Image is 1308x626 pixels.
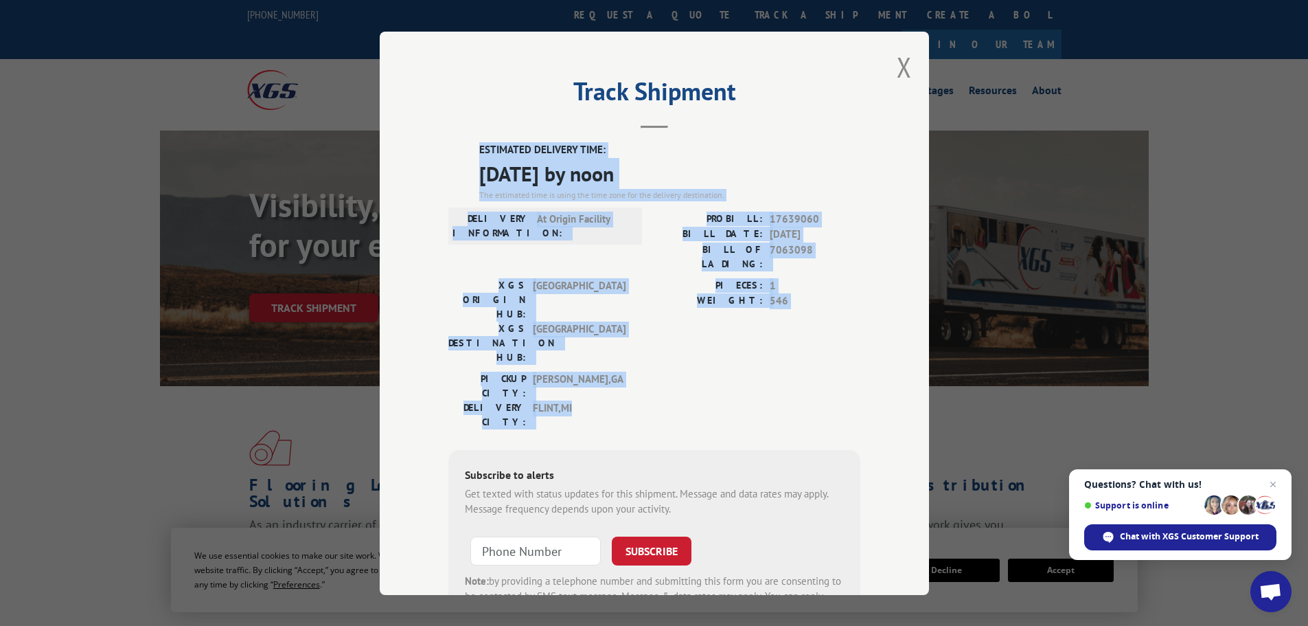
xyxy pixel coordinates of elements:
div: Subscribe to alerts [465,466,844,486]
label: WEIGHT: [654,293,763,309]
label: BILL DATE: [654,227,763,243]
label: PICKUP CITY: [448,371,526,400]
span: 7063098 [770,242,860,271]
span: At Origin Facility [537,211,630,240]
span: 17639060 [770,211,860,227]
button: SUBSCRIBE [612,536,691,565]
span: Close chat [1265,476,1281,493]
div: Open chat [1250,571,1292,612]
div: Get texted with status updates for this shipment. Message and data rates may apply. Message frequ... [465,486,844,517]
span: FLINT , MI [533,400,626,429]
label: XGS ORIGIN HUB: [448,278,526,321]
span: [DATE] by noon [479,157,860,188]
button: Close modal [897,49,912,85]
label: BILL OF LADING: [654,242,763,271]
input: Phone Number [470,536,601,565]
div: The estimated time is using the time zone for the delivery destination. [479,188,860,201]
strong: Note: [465,574,489,587]
span: [GEOGRAPHIC_DATA] [533,278,626,321]
span: 1 [770,278,860,293]
h2: Track Shipment [448,82,860,108]
span: Support is online [1084,500,1200,511]
div: Chat with XGS Customer Support [1084,524,1276,550]
div: by providing a telephone number and submitting this form you are consenting to be contacted by SM... [465,573,844,620]
label: PIECES: [654,278,763,293]
span: 546 [770,293,860,309]
span: Questions? Chat with us! [1084,479,1276,490]
label: DELIVERY CITY: [448,400,526,429]
label: PROBILL: [654,211,763,227]
span: [PERSON_NAME] , GA [533,371,626,400]
label: DELIVERY INFORMATION: [452,211,530,240]
span: [DATE] [770,227,860,243]
label: XGS DESTINATION HUB: [448,321,526,364]
span: [GEOGRAPHIC_DATA] [533,321,626,364]
label: ESTIMATED DELIVERY TIME: [479,142,860,158]
span: Chat with XGS Customer Support [1120,530,1259,543]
